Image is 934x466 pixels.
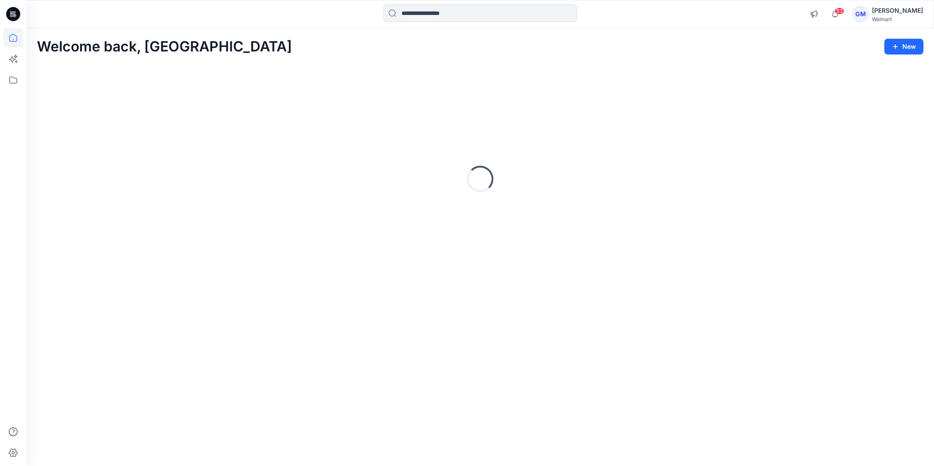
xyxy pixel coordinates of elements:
div: GM [853,6,868,22]
div: [PERSON_NAME] [872,5,923,16]
button: New [884,39,923,55]
span: 53 [835,7,844,15]
h2: Welcome back, [GEOGRAPHIC_DATA] [37,39,292,55]
div: Walmart [872,16,923,22]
